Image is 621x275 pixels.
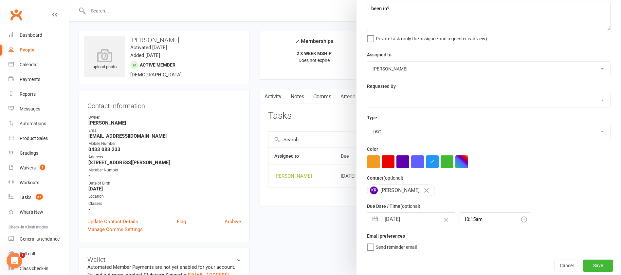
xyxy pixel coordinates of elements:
[367,51,392,58] label: Assigned to
[20,266,48,271] div: Class check-in
[20,253,25,258] span: 1
[9,72,69,87] a: Payments
[20,91,36,97] div: Reports
[9,232,69,246] a: General attendance kiosk mode
[9,28,69,43] a: Dashboard
[376,34,487,41] span: Private task (only the assignee and requester can view)
[9,146,69,161] a: Gradings
[367,185,435,196] div: [PERSON_NAME]
[40,165,45,170] span: 1
[9,43,69,57] a: People
[20,209,43,215] div: What's New
[20,47,34,52] div: People
[367,203,420,210] label: Due Date / Time
[9,161,69,175] a: Waivers 1
[20,121,46,126] div: Automations
[9,175,69,190] a: Workouts
[20,195,31,200] div: Tasks
[9,87,69,102] a: Reports
[367,83,396,90] label: Requested By
[440,213,452,226] button: Clear Date
[9,131,69,146] a: Product Sales
[367,174,403,182] label: Contact
[20,62,38,67] div: Calendar
[8,7,24,23] a: Clubworx
[400,204,420,209] small: (optional)
[367,146,378,153] label: Color
[20,236,60,242] div: General attendance
[9,246,69,261] a: Roll call
[370,187,378,194] span: KR
[20,251,35,256] div: Roll call
[20,180,39,185] div: Workouts
[367,114,377,121] label: Type
[383,175,403,181] small: (optional)
[36,194,43,200] span: 57
[9,205,69,220] a: What's New
[20,32,42,38] div: Dashboard
[9,116,69,131] a: Automations
[9,102,69,116] a: Messages
[367,232,405,240] label: Email preferences
[9,57,69,72] a: Calendar
[20,106,40,111] div: Messages
[376,242,417,250] span: Send reminder email
[554,260,579,271] button: Cancel
[583,260,613,271] button: Save
[20,150,38,156] div: Gradings
[9,190,69,205] a: Tasks 57
[20,77,40,82] div: Payments
[367,2,611,31] textarea: been in?
[20,165,36,170] div: Waivers
[7,253,22,268] iframe: Intercom live chat
[20,136,48,141] div: Product Sales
